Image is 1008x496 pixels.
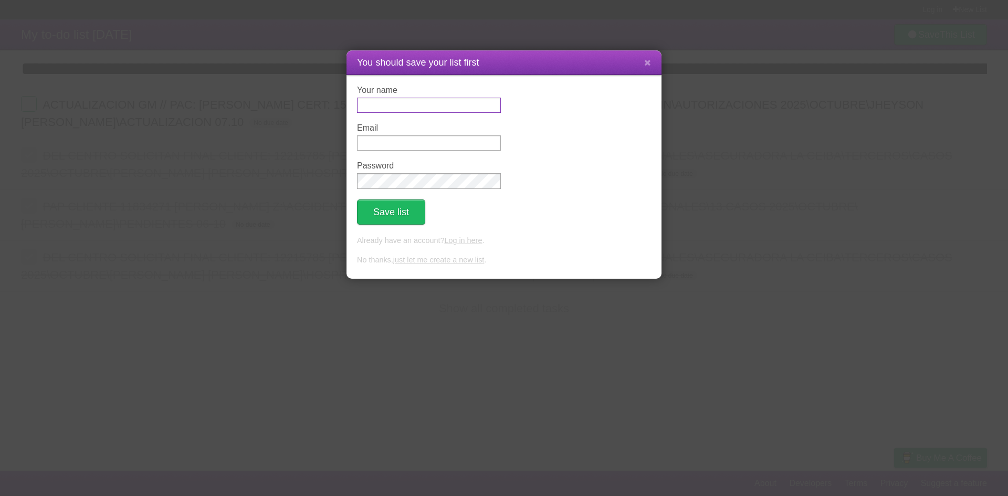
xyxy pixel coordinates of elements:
a: Log in here [444,236,482,245]
p: No thanks, . [357,255,651,266]
h1: You should save your list first [357,56,651,70]
button: Save list [357,199,425,225]
p: Already have an account? . [357,235,651,247]
label: Password [357,161,501,171]
a: just let me create a new list [393,256,485,264]
label: Email [357,123,501,133]
label: Your name [357,86,501,95]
